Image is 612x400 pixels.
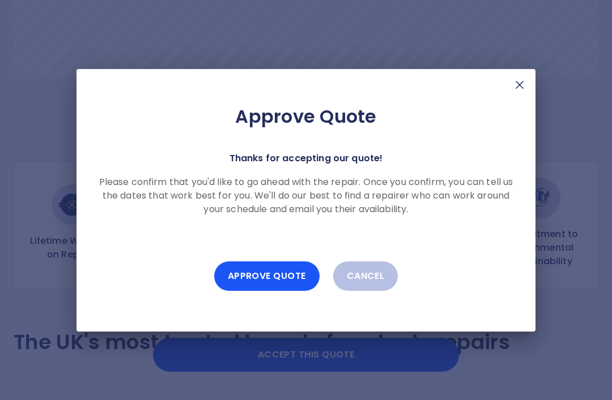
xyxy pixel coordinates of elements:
[95,175,517,216] p: Please confirm that you'd like to go ahead with the repair. Once you confirm, you can tell us the...
[229,150,383,166] p: Thanks for accepting our quote!
[214,261,320,291] button: Approve Quote
[95,105,517,128] h2: Approve Quote
[333,261,398,291] button: Cancel
[513,78,526,92] img: X Mark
